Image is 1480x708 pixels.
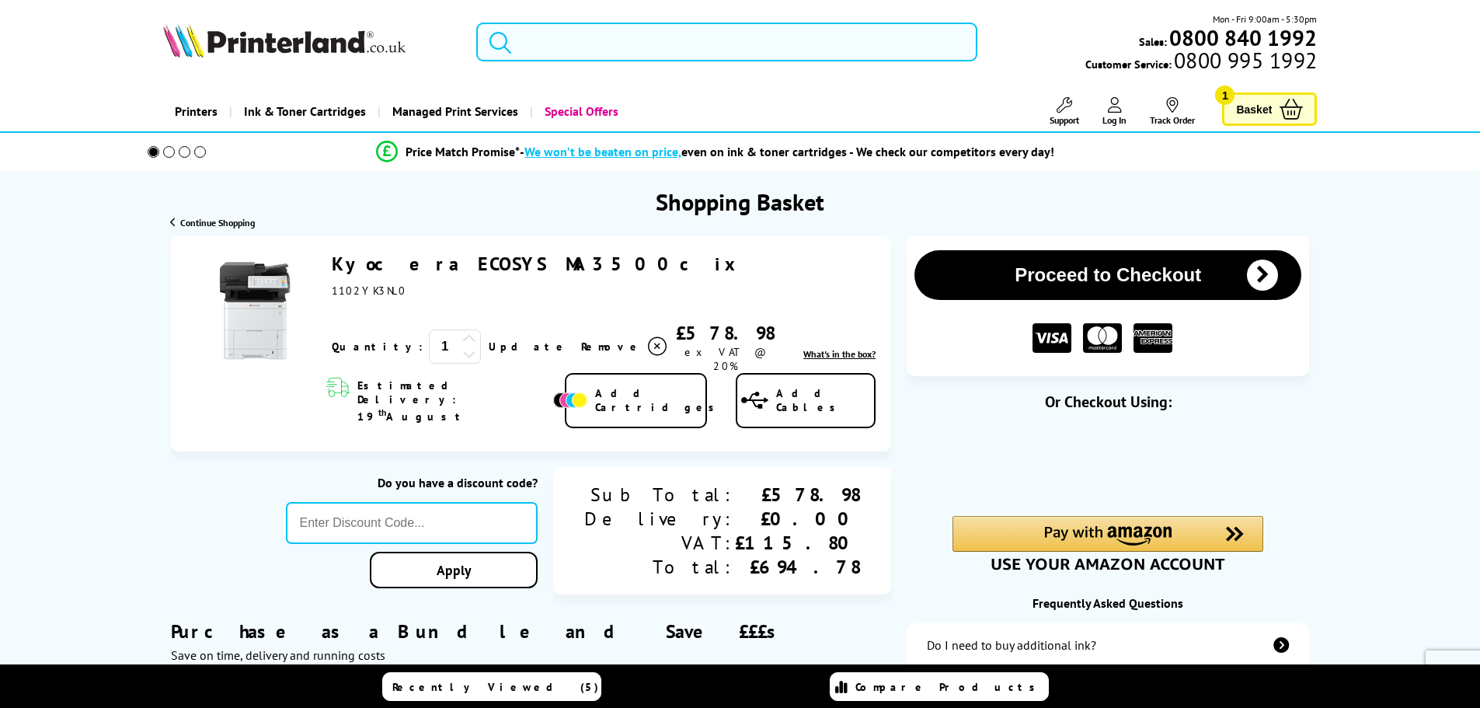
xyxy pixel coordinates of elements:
button: Proceed to Checkout [914,250,1301,300]
input: Enter Discount Code... [286,502,538,544]
div: - even on ink & toner cartridges - We check our competitors every day! [520,144,1054,159]
a: Continue Shopping [170,217,255,228]
a: Log In [1102,97,1127,126]
div: Do I need to buy additional ink? [927,637,1096,653]
a: Recently Viewed (5) [382,672,601,701]
div: Save on time, delivery and running costs [171,647,891,663]
img: American Express [1134,323,1172,354]
div: Frequently Asked Questions [907,595,1309,611]
li: modal_Promise [127,138,1305,166]
span: What's in the box? [803,348,876,360]
a: Printers [163,92,229,131]
div: £0.00 [735,507,860,531]
span: 1 [1215,85,1234,105]
a: Track Order [1150,97,1195,126]
a: Support [1050,97,1079,126]
span: Compare Products [855,680,1043,694]
span: Log In [1102,114,1127,126]
span: Ink & Toner Cartridges [244,92,366,131]
a: Printerland Logo [163,23,458,61]
div: Purchase as a Bundle and Save £££s [171,596,891,663]
span: 0800 995 1992 [1172,53,1317,68]
span: Add Cartridges [595,386,723,414]
span: Continue Shopping [180,217,255,228]
span: Quantity: [332,340,423,354]
div: Or Checkout Using: [907,392,1309,412]
span: Price Match Promise* [406,144,520,159]
a: Ink & Toner Cartridges [229,92,378,131]
a: Compare Products [830,672,1049,701]
sup: th [378,406,386,418]
a: Update [489,340,569,354]
div: Do you have a discount code? [286,475,538,490]
div: £578.98 [669,321,782,345]
span: Recently Viewed (5) [392,680,599,694]
img: MASTER CARD [1083,323,1122,354]
a: lnk_inthebox [803,348,876,360]
span: Support [1050,114,1079,126]
span: Estimated Delivery: 19 August [357,378,549,424]
div: £115.80 [735,531,860,555]
div: Total: [584,555,735,579]
div: £694.78 [735,555,860,579]
a: Basket 1 [1222,92,1317,126]
span: Mon - Fri 9:00am - 5:30pm [1213,12,1317,26]
div: VAT: [584,531,735,555]
a: Managed Print Services [378,92,530,131]
img: Kyocera ECOSYS MA3500cix [197,253,313,369]
div: Amazon Pay - Use your Amazon account [952,516,1263,570]
span: Customer Service: [1085,53,1317,71]
span: We won’t be beaten on price, [524,144,681,159]
iframe: PayPal [952,437,1263,472]
h1: Shopping Basket [656,187,824,217]
a: Special Offers [530,92,630,131]
a: additional-ink [907,623,1309,667]
a: Kyocera ECOSYS MA3500cix [332,252,745,276]
div: Delivery: [584,507,735,531]
span: Sales: [1139,34,1167,49]
img: Printerland Logo [163,23,406,58]
div: Sub Total: [584,483,735,507]
a: 0800 840 1992 [1167,30,1317,45]
a: Apply [370,552,538,588]
img: Add Cartridges [553,392,587,408]
img: VISA [1033,323,1071,354]
span: ex VAT @ 20% [684,345,766,373]
span: Remove [581,340,642,354]
span: 1102YK3NL0 [332,284,406,298]
span: Add Cables [776,386,874,414]
span: Basket [1236,99,1272,120]
div: £578.98 [735,483,860,507]
b: 0800 840 1992 [1169,23,1317,52]
a: Delete item from your basket [581,335,669,358]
